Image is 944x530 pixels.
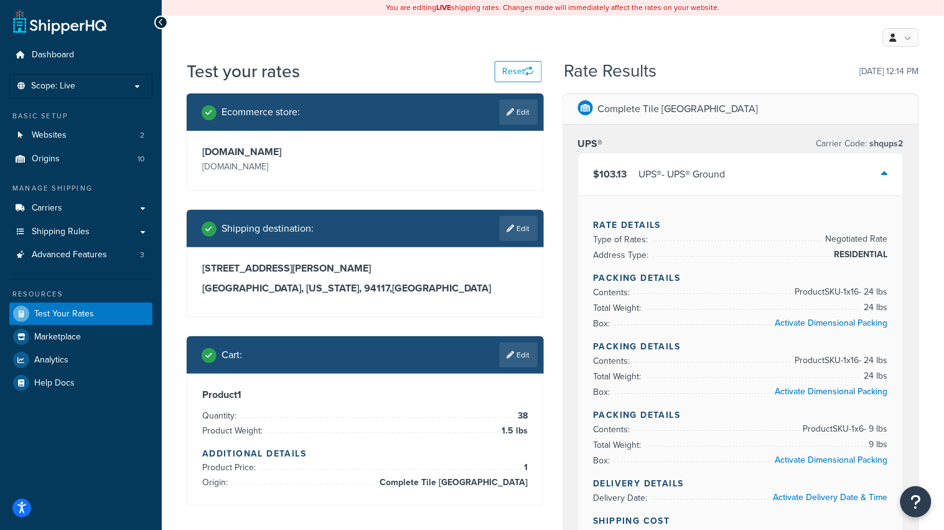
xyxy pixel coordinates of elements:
h4: Packing Details [594,409,889,422]
span: Test Your Rates [34,309,94,319]
span: Box: [594,386,614,399]
span: Type of Rates: [594,233,652,246]
div: Basic Setup [9,111,152,121]
span: Product SKU-1 x 16 - 24 lbs [792,285,888,300]
span: Marketplace [34,332,81,343]
span: 3 [140,250,144,260]
span: 1 [521,460,528,475]
li: Origins [9,148,152,171]
span: Contents: [594,423,633,436]
span: Websites [32,130,67,141]
span: RESIDENTIAL [831,247,888,262]
span: Analytics [34,355,68,366]
a: Edit [500,216,538,241]
span: Contents: [594,354,633,367]
a: Activate Delivery Date & Time [773,491,888,504]
a: Activate Dimensional Packing [775,453,888,466]
span: shqups2 [867,137,904,150]
span: Delivery Date: [594,491,651,504]
h4: Delivery Details [594,477,889,490]
a: Dashboard [9,44,152,67]
h2: Shipping destination : [222,223,314,234]
h2: Rate Results [564,62,657,81]
span: Negotiated Rate [823,232,888,247]
span: Advanced Features [32,250,107,260]
span: Shipping Rules [32,227,90,237]
p: [DOMAIN_NAME] [202,158,362,176]
span: Box: [594,317,614,330]
div: Resources [9,289,152,300]
h3: UPS® [578,138,603,150]
span: Help Docs [34,378,75,389]
p: Complete Tile [GEOGRAPHIC_DATA] [598,100,759,118]
li: Websites [9,124,152,147]
h4: Shipping Cost [594,514,889,528]
span: Origins [32,154,60,164]
button: Open Resource Center [900,486,932,518]
h2: Ecommerce store : [222,106,300,118]
h3: [STREET_ADDRESS][PERSON_NAME] [202,262,528,275]
a: Activate Dimensional Packing [775,385,888,398]
a: Origins10 [9,148,152,171]
p: Carrier Code: [816,135,904,153]
a: Activate Dimensional Packing [775,316,888,329]
h4: Packing Details [594,340,889,353]
a: Marketplace [9,326,152,348]
p: [DATE] 12:14 PM [860,63,919,80]
span: Quantity: [202,409,240,422]
button: Reset [495,61,542,82]
h4: Additional Details [202,447,528,460]
span: 38 [515,409,528,424]
span: Carriers [32,203,62,214]
span: Product Weight: [202,424,266,437]
h4: Rate Details [594,219,889,232]
span: 1.5 lbs [499,424,528,438]
span: 10 [138,154,144,164]
li: Advanced Features [9,244,152,267]
span: Complete Tile [GEOGRAPHIC_DATA] [377,475,528,490]
span: Contents: [594,286,633,299]
span: Total Weight: [594,301,645,315]
a: Edit [500,100,538,125]
span: Product SKU-1 x 16 - 24 lbs [792,353,888,368]
span: Scope: Live [31,81,75,92]
span: 2 [140,130,144,141]
a: Advanced Features3 [9,244,152,267]
a: Edit [500,343,538,367]
span: 24 lbs [861,300,888,315]
span: 24 lbs [861,369,888,384]
span: Product Price: [202,461,259,474]
a: Analytics [9,349,152,371]
span: $103.13 [594,167,627,181]
h2: Cart : [222,349,242,361]
h3: Product 1 [202,389,528,401]
h3: [GEOGRAPHIC_DATA], [US_STATE], 94117 , [GEOGRAPHIC_DATA] [202,282,528,295]
span: Origin: [202,476,231,489]
a: Carriers [9,197,152,220]
a: Shipping Rules [9,220,152,244]
span: Dashboard [32,50,74,60]
h4: Packing Details [594,272,889,285]
a: Test Your Rates [9,303,152,325]
span: Address Type: [594,248,652,262]
a: Help Docs [9,372,152,394]
span: Box: [594,454,614,467]
h3: [DOMAIN_NAME] [202,146,362,158]
span: Product SKU-1 x 6 - 9 lbs [800,422,888,437]
div: Manage Shipping [9,183,152,194]
div: UPS® - UPS® Ground [639,166,726,183]
span: 9 lbs [866,437,888,452]
span: Total Weight: [594,438,645,452]
span: Total Weight: [594,370,645,383]
h1: Test your rates [187,59,300,83]
a: Websites2 [9,124,152,147]
b: LIVE [437,2,452,13]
